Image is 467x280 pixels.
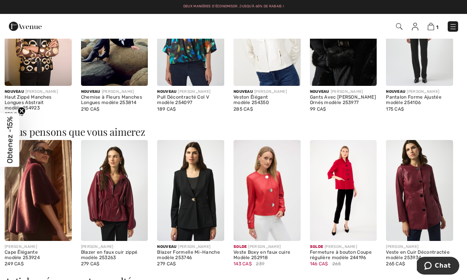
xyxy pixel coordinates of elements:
[157,244,224,250] div: [PERSON_NAME]
[310,140,377,241] img: Fermeture à bouton Coupe régulière modèle 244196
[233,106,253,112] span: 285 CA$
[332,260,341,267] span: 265
[5,117,14,164] span: Obtenez -15%
[428,22,438,31] a: 1
[233,95,301,106] div: Veston Élégant modèle 254350
[5,261,24,266] span: 249 CA$
[412,23,418,31] img: Mes infos
[310,89,377,95] div: [PERSON_NAME]
[233,244,247,249] span: Solde
[81,95,148,106] div: Chemise à Fleurs Manches Longues modèle 253814
[233,261,252,266] span: 143 CA$
[81,261,100,266] span: 279 CA$
[157,250,224,261] div: Blazer Formelle Mi-Hanche modèle 253746
[310,250,377,261] div: Fermeture à bouton Coupe régulière modèle 244196
[5,250,72,261] div: Cape Élégante modèle 253924
[5,140,72,241] img: Cape Élégante modèle 253924
[256,260,264,267] span: 239
[9,22,42,29] a: 1ère Avenue
[81,250,148,261] div: Blazer en faux cuir zippé modèle 253263
[18,107,25,115] button: Close teaser
[233,89,253,94] span: Nouveau
[81,89,148,95] div: [PERSON_NAME]
[5,89,24,94] span: Nouveau
[310,244,323,249] span: Solde
[386,244,453,250] div: [PERSON_NAME]
[417,257,459,276] iframe: Ouvre un widget dans lequel vous pouvez chatter avec l’un de nos agents
[436,24,438,30] span: 1
[157,244,176,249] span: Nouveau
[157,89,224,95] div: [PERSON_NAME]
[9,19,42,34] img: 1ère Avenue
[310,244,377,250] div: [PERSON_NAME]
[310,106,326,112] span: 99 CA$
[81,140,148,241] img: Blazer en faux cuir zippé modèle 253263
[386,106,404,112] span: 175 CA$
[81,244,148,250] div: [PERSON_NAME]
[5,127,462,137] h3: Nous pensons que vous aimerez
[157,95,224,106] div: Pull Décontracté Col V modèle 254097
[386,89,453,95] div: [PERSON_NAME]
[310,261,328,266] span: 146 CA$
[386,89,405,94] span: Nouveau
[310,89,329,94] span: Nouveau
[396,23,403,30] img: Recherche
[386,95,453,106] div: Pantalon Forme Ajustée modèle 254106
[81,106,100,112] span: 210 CA$
[81,89,100,94] span: Nouveau
[233,89,301,95] div: [PERSON_NAME]
[5,89,72,95] div: [PERSON_NAME]
[5,111,23,117] span: 279 CA$
[428,23,434,30] img: Panier d'achat
[5,244,72,250] div: [PERSON_NAME]
[157,106,176,112] span: 189 CA$
[233,244,301,250] div: [PERSON_NAME]
[233,140,301,241] img: Veste Boxy en faux cuire Modèle 252918
[157,261,176,266] span: 279 CA$
[157,89,176,94] span: Nouveau
[157,140,224,241] img: Blazer Formelle Mi-Hanche modèle 253746
[183,4,284,8] a: Deux manières d’économiser. Jusqu'à 60% de rabais !
[5,95,72,111] div: Haut Zippé Manches Longues Abstrait modèle 254923
[310,95,377,106] div: Gants Avec [PERSON_NAME] Ornés modèle 253977
[386,250,453,261] div: Veste en Cuir Décontractée modèle 253934
[449,23,457,31] img: Menu
[386,140,453,241] img: Veste en Cuir Décontractée modèle 253934
[386,261,405,266] span: 265 CA$
[233,250,301,261] div: Veste Boxy en faux cuire Modèle 252918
